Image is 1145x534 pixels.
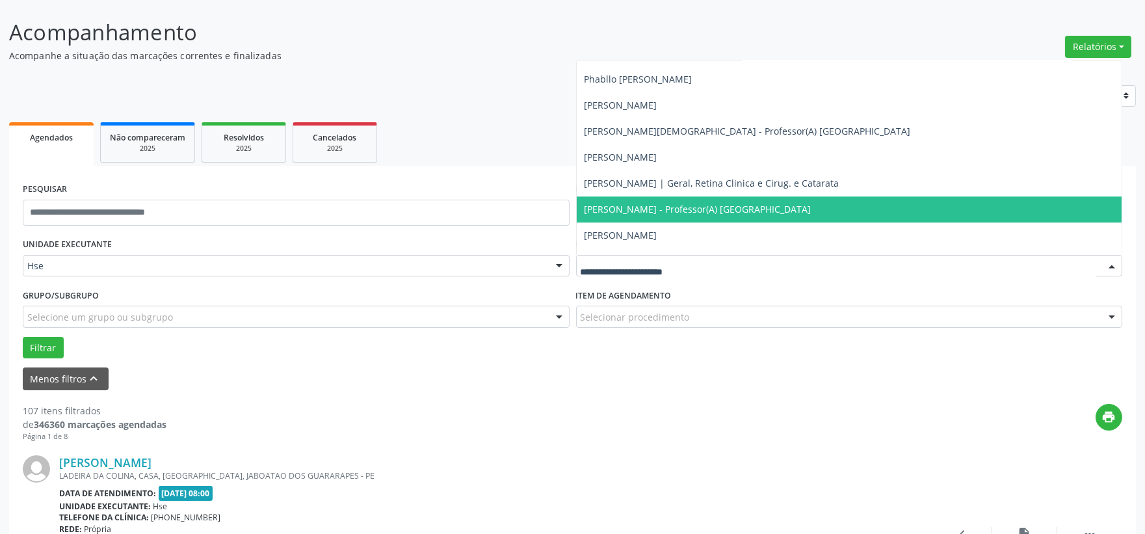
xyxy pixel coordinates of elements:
[23,235,112,255] label: UNIDADE EXECUTANTE
[34,418,166,431] strong: 346360 marcações agendadas
[110,144,185,154] div: 2025
[30,132,73,143] span: Agendados
[313,132,357,143] span: Cancelados
[23,180,67,200] label: PESQUISAR
[59,488,156,499] b: Data de atendimento:
[153,501,168,512] span: Hse
[23,418,166,431] div: de
[87,371,101,386] i: keyboard_arrow_up
[110,132,185,143] span: Não compareceram
[23,367,109,390] button: Menos filtroskeyboard_arrow_up
[159,486,213,501] span: [DATE] 08:00
[585,73,692,85] span: Phabllo [PERSON_NAME]
[23,286,99,306] label: Grupo/Subgrupo
[59,455,151,470] a: [PERSON_NAME]
[1096,404,1122,431] button: print
[23,337,64,359] button: Filtrar
[59,470,927,481] div: LADEIRA DA COLINA, CASA, [GEOGRAPHIC_DATA], JABOATAO DOS GUARARAPES - PE
[211,144,276,154] div: 2025
[9,49,798,62] p: Acompanhe a situação das marcações correntes e finalizadas
[1102,410,1116,424] i: print
[23,404,166,418] div: 107 itens filtrados
[585,229,657,241] span: [PERSON_NAME]
[27,310,173,324] span: Selecione um grupo ou subgrupo
[23,431,166,442] div: Página 1 de 8
[151,512,221,523] span: [PHONE_NUMBER]
[585,177,839,189] span: [PERSON_NAME] | Geral, Retina Clinica e Cirug. e Catarata
[59,512,149,523] b: Telefone da clínica:
[302,144,367,154] div: 2025
[585,151,657,163] span: [PERSON_NAME]
[585,203,811,215] span: [PERSON_NAME] - Professor(A) [GEOGRAPHIC_DATA]
[585,125,911,137] span: [PERSON_NAME][DEMOGRAPHIC_DATA] - Professor(A) [GEOGRAPHIC_DATA]
[581,310,690,324] span: Selecionar procedimento
[59,501,151,512] b: Unidade executante:
[27,260,543,273] span: Hse
[9,16,798,49] p: Acompanhamento
[23,455,50,483] img: img
[224,132,264,143] span: Resolvidos
[585,99,657,111] span: [PERSON_NAME]
[576,286,672,306] label: Item de agendamento
[1065,36,1131,58] button: Relatórios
